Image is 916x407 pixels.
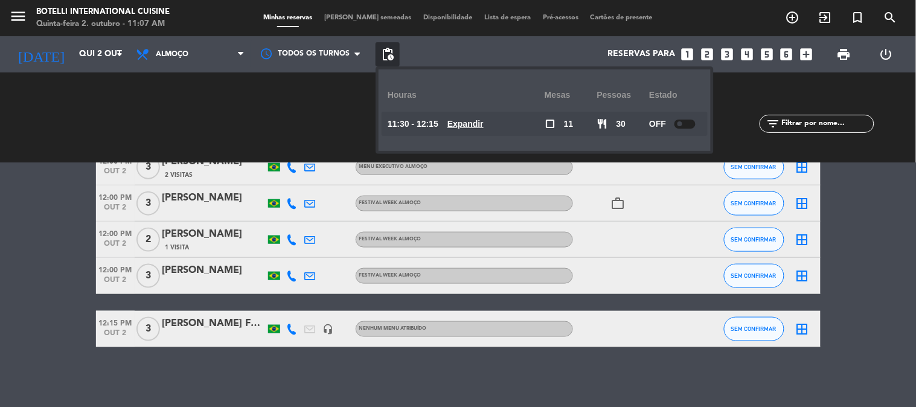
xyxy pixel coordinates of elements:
button: menu [9,7,27,30]
i: turned_in_not [851,10,865,25]
u: Expandir [447,119,484,129]
span: out 2 [96,240,135,254]
span: SEM CONFIRMAR [731,200,777,207]
span: 12:00 PM [96,190,135,203]
div: Mesas [545,79,597,112]
button: SEM CONFIRMAR [724,317,784,341]
span: [PERSON_NAME] semeadas [318,14,417,21]
span: out 2 [96,203,135,217]
button: SEM CONFIRMAR [724,191,784,216]
i: headset_mic [323,324,334,335]
span: 30 [617,117,626,131]
span: FESTIVAL WEEK ALMOÇO [359,200,421,205]
i: looks_3 [719,46,735,62]
i: border_all [795,269,810,283]
div: [PERSON_NAME] [162,190,265,206]
span: 3 [136,317,160,341]
span: out 2 [96,329,135,343]
div: LOG OUT [865,36,907,72]
i: [DATE] [9,41,73,68]
div: Botelli International Cuisine [36,6,170,18]
span: Almoço [156,50,188,59]
span: out 2 [96,167,135,181]
i: exit_to_app [818,10,833,25]
span: 12:15 PM [96,315,135,329]
i: arrow_drop_down [112,47,127,62]
div: Estado [649,79,702,112]
i: add_circle_outline [786,10,800,25]
span: check_box_outline_blank [545,118,556,129]
span: 1 Visita [165,243,190,252]
i: looks_two [699,46,715,62]
span: 11 [564,117,574,131]
span: 2 Visitas [165,170,193,180]
div: [PERSON_NAME] FRAGA [162,316,265,332]
div: Houras [388,79,545,112]
span: SEM CONFIRMAR [731,325,777,332]
button: SEM CONFIRMAR [724,155,784,179]
span: 3 [136,191,160,216]
span: FESTIVAL WEEK ALMOÇO [359,273,421,278]
span: out 2 [96,276,135,290]
i: add_box [799,46,815,62]
i: looks_6 [779,46,795,62]
input: Filtrar por nome... [780,117,874,130]
span: 2 [136,228,160,252]
span: SEM CONFIRMAR [731,164,777,170]
span: Disponibilidade [417,14,478,21]
i: looks_5 [759,46,775,62]
div: pessoas [597,79,650,112]
span: pending_actions [380,47,395,62]
span: Minhas reservas [257,14,318,21]
span: 3 [136,155,160,179]
i: looks_4 [739,46,755,62]
span: 3 [136,264,160,288]
i: search [883,10,898,25]
button: SEM CONFIRMAR [724,264,784,288]
span: Pré-acessos [537,14,585,21]
span: 11:30 - 12:15 [388,117,438,131]
i: power_settings_new [879,47,893,62]
span: 12:00 PM [96,262,135,276]
i: work_outline [611,196,626,211]
span: SEM CONFIRMAR [731,272,777,279]
div: Quinta-feira 2. outubro - 11:07 AM [36,18,170,30]
span: Reservas para [607,50,675,59]
span: FESTIVAL WEEK ALMOÇO [359,237,421,242]
div: [PERSON_NAME] [162,226,265,242]
i: looks_one [679,46,695,62]
i: border_all [795,196,810,211]
i: filter_list [766,117,780,131]
i: border_all [795,232,810,247]
span: SEM CONFIRMAR [731,236,777,243]
button: SEM CONFIRMAR [724,228,784,252]
i: menu [9,7,27,25]
span: Nenhum menu atribuído [359,326,427,331]
span: Cartões de presente [585,14,659,21]
i: border_all [795,160,810,175]
span: 12:00 PM [96,226,135,240]
span: restaurant [597,118,608,129]
span: MENU EXECUTIVO ALMOÇO [359,164,428,169]
span: OFF [649,117,666,131]
i: border_all [795,322,810,336]
span: Lista de espera [478,14,537,21]
div: [PERSON_NAME] [162,263,265,278]
span: print [837,47,851,62]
